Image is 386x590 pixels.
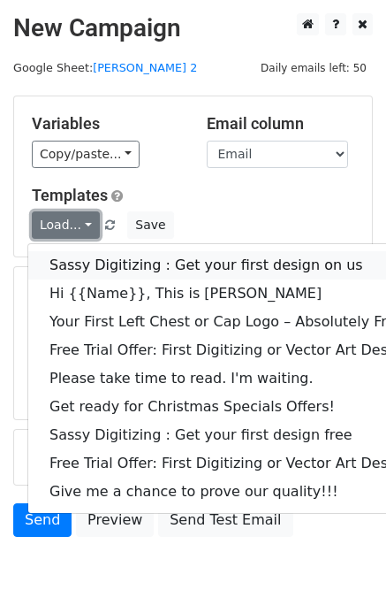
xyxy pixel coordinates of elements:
a: Copy/paste... [32,141,140,168]
span: Daily emails left: 50 [254,58,373,78]
iframe: Chat Widget [298,505,386,590]
a: Templates [32,186,108,204]
h5: Variables [32,114,180,134]
a: Send Test Email [158,503,292,537]
button: Save [127,211,173,239]
a: Daily emails left: 50 [254,61,373,74]
small: Google Sheet: [13,61,197,74]
h2: New Campaign [13,13,373,43]
h5: Email column [207,114,355,134]
a: [PERSON_NAME] 2 [93,61,197,74]
a: Preview [76,503,154,537]
a: Load... [32,211,100,239]
a: Send [13,503,72,537]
